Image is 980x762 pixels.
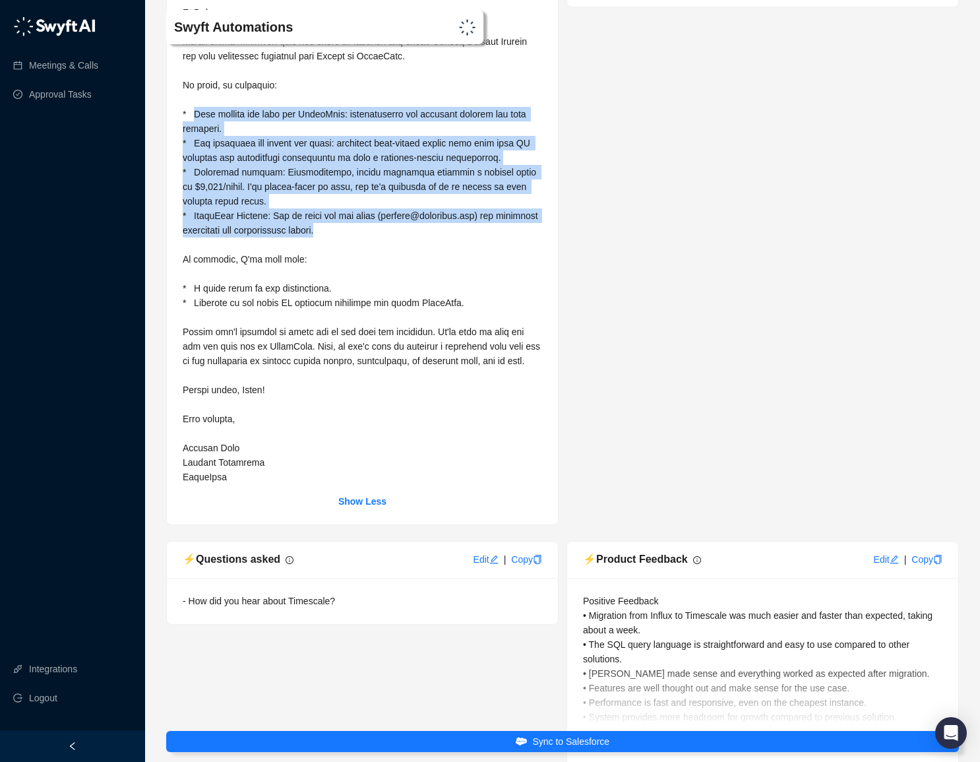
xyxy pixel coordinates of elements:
[874,554,899,565] a: Edit
[459,19,475,36] img: Swyft Logo
[13,693,22,703] span: logout
[286,556,293,564] span: info-circle
[890,555,899,564] span: edit
[504,552,506,567] div: |
[532,734,609,749] span: Sync to Salesforce
[911,554,942,565] a: Copy
[29,656,77,682] a: Integrations
[474,554,499,565] a: Edit
[183,596,335,606] span: - How did you hear about Timescale?
[68,742,77,751] span: left
[29,81,92,108] a: Approval Tasks
[583,552,688,567] h5: ⚡️ Product Feedback
[183,552,280,567] h5: ⚡️ Questions asked
[533,555,542,564] span: copy
[338,496,386,507] strong: Show Less
[29,685,57,711] span: Logout
[13,16,96,36] img: logo-05li4sbe.png
[935,717,967,749] div: Open Intercom Messenger
[933,555,942,564] span: copy
[174,18,346,36] h4: Swyft Automations
[166,731,959,752] button: Sync to Salesforce
[489,555,499,564] span: edit
[511,554,542,565] a: Copy
[693,556,701,564] span: info-circle
[904,552,907,567] div: |
[29,52,98,79] a: Meetings & Calls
